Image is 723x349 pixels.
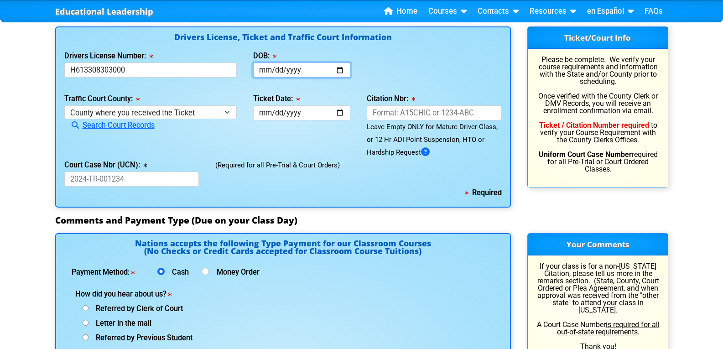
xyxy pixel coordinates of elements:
h4: Drivers License, Ticket and Traffic Court Information [64,33,502,43]
h4: Nations accepts the following Type Payment for our Classroom Courses (No Checks or Credit Cards a... [64,240,502,259]
label: DOB: [253,52,276,60]
input: Letter in the mail [83,320,88,326]
a: Search Court Records [64,121,155,130]
label: How did you hear about us? [75,291,218,298]
label: Cash [168,269,192,276]
b: Required [465,188,502,197]
a: Resources [526,5,580,18]
input: Referred by Previous Student [83,334,88,340]
label: Citation Nbr: [367,95,415,103]
span: Letter in the mail [88,319,151,328]
input: Format: A15CHIC or 1234-ABC [367,105,502,120]
b: Ticket / Citation Number required [539,121,649,130]
input: mm/dd/yyyy [253,105,350,120]
a: Contacts [474,5,522,18]
input: Referred by Clerk of Court [83,305,88,311]
a: en Español [583,5,637,18]
b: Uniform Court Case Number [539,150,632,159]
a: Educational Leadership [55,4,153,19]
h3: Comments and Payment Type (Due on your Class Day) [55,215,668,226]
u: is required for all out-of-state requirements [557,320,660,336]
h3: Ticket/Court Info [528,27,668,49]
div: (Required for all Pre-Trial & Court Orders) [207,159,510,187]
input: 2024-TR-001234 [64,172,199,187]
a: Home [380,5,421,18]
label: Ticket Date: [253,95,300,103]
a: FAQs [641,5,666,18]
a: Courses [425,5,470,18]
input: mm/dd/yyyy [253,63,350,78]
label: Money Order [213,269,260,276]
label: Traffic Court County: [64,95,140,103]
span: Referred by Clerk of Court [88,304,183,313]
div: Leave Empty ONLY for Mature Driver Class, or 12 Hr ADI Point Suspension, HTO or Hardship Request [367,120,502,159]
p: Please be complete. We verify your course requirements and information with the State and/or Coun... [536,56,660,173]
h3: Your Comments [528,234,668,255]
label: Court Case Nbr (UCN): [64,161,147,169]
input: License or Florida ID Card Nbr [64,63,237,78]
label: Payment Method: [72,269,145,276]
span: Referred by Previous Student [88,333,192,342]
label: Drivers License Number: [64,52,153,60]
